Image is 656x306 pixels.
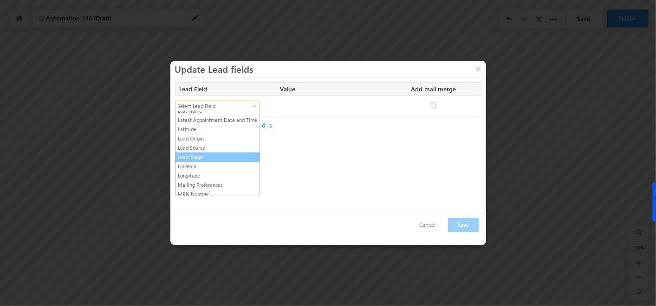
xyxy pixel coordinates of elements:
button: × [471,61,486,77]
div: Value [280,83,403,96]
a: Select Lead Field [175,101,260,112]
div: + [175,121,481,129]
ul: Select Lead Field [175,111,260,196]
a: Latest Appointment Date and Time [175,116,260,124]
a: Lead Source [175,144,260,152]
div: Add mail merge [411,83,481,96]
a: Last Name [175,107,260,115]
a: Lead Stage [175,153,260,161]
a: Longitude [175,172,260,180]
a: Mailing Preferences [175,181,260,189]
button: Cancel [410,218,445,232]
div: Lead Field [175,83,273,96]
a: MRN Number [175,190,260,198]
a: Latitude [175,125,260,134]
button: Save [448,218,479,232]
span: Select Lead Field [175,102,251,110]
a: Lead Origin [175,134,260,143]
h3: Update Lead fields [175,61,486,77]
a: LinkedIn [175,162,260,171]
